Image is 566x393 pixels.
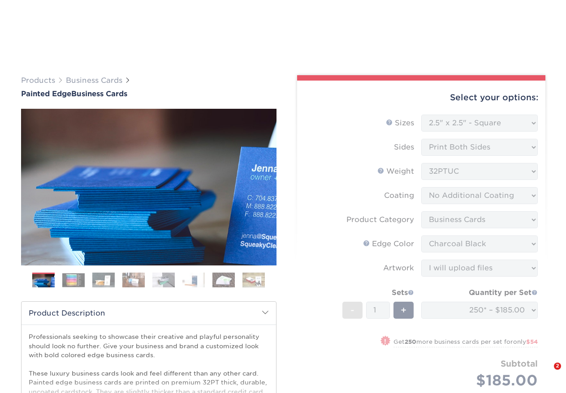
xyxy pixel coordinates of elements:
iframe: Intercom live chat [536,363,557,384]
h1: Business Cards [21,90,277,98]
span: Painted Edge [21,90,71,98]
img: Business Cards 03 [92,272,115,288]
span: 2 [554,363,561,370]
a: Painted EdgeBusiness Cards [21,90,277,98]
a: Products [21,76,55,85]
img: Business Cards 05 [152,272,175,288]
img: Business Cards 06 [182,272,205,288]
img: Business Cards 08 [242,272,265,288]
div: Select your options: [304,81,538,115]
img: Business Cards 01 [32,269,55,292]
img: Business Cards 02 [62,273,85,287]
h2: Product Description [22,302,276,325]
a: Business Cards [66,76,122,85]
img: Business Cards 07 [212,272,235,288]
img: Business Cards 04 [122,272,145,288]
img: Painted Edge 01 [21,60,277,315]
